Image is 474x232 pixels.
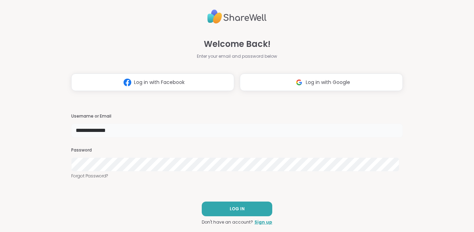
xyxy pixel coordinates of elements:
a: Forgot Password? [71,173,403,179]
span: Log in with Google [306,79,350,86]
button: LOG IN [202,202,272,216]
h3: Password [71,147,403,153]
button: Log in with Google [240,73,403,91]
span: Don't have an account? [202,219,253,225]
img: ShareWell Logomark [292,76,306,89]
img: ShareWell Logo [207,7,267,27]
h3: Username or Email [71,113,403,119]
span: Log in with Facebook [134,79,185,86]
span: LOG IN [230,206,245,212]
span: Welcome Back! [204,38,271,50]
a: Sign up [254,219,272,225]
button: Log in with Facebook [71,73,234,91]
img: ShareWell Logomark [121,76,134,89]
span: Enter your email and password below [197,53,277,59]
